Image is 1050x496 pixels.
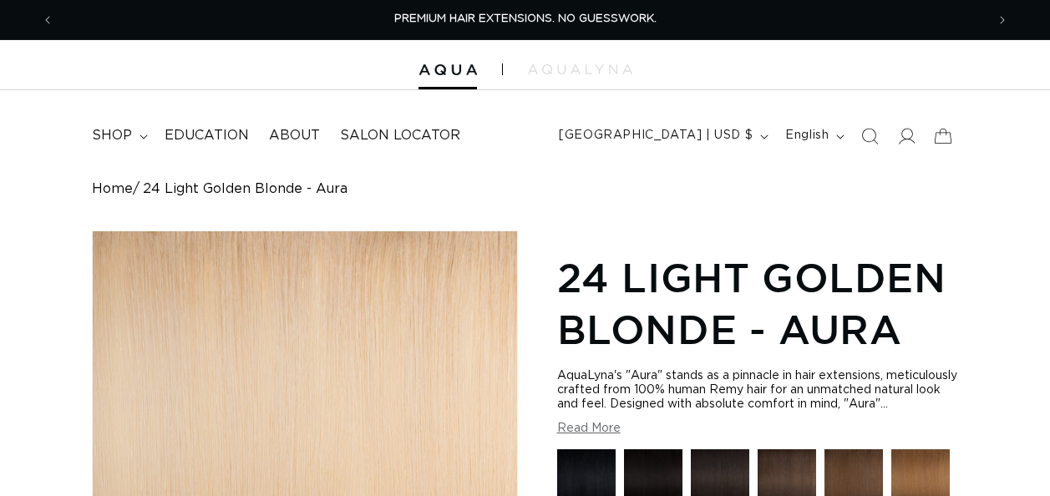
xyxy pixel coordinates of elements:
button: Previous announcement [29,4,66,36]
summary: shop [82,117,155,154]
span: English [785,127,829,144]
button: [GEOGRAPHIC_DATA] | USD $ [549,120,775,152]
div: AquaLyna's "Aura" stands as a pinnacle in hair extensions, meticulously crafted from 100% human R... [557,369,959,412]
span: Education [165,127,249,144]
span: About [269,127,320,144]
h1: 24 Light Golden Blonde - Aura [557,251,959,356]
summary: Search [851,118,888,154]
span: 24 Light Golden Blonde - Aura [143,181,347,197]
a: Home [92,181,133,197]
button: Read More [557,422,621,436]
a: Salon Locator [330,117,470,154]
nav: breadcrumbs [92,181,959,197]
button: English [775,120,851,152]
span: PREMIUM HAIR EXTENSIONS. NO GUESSWORK. [394,13,657,24]
span: Salon Locator [340,127,460,144]
img: Aqua Hair Extensions [418,64,477,76]
button: Next announcement [984,4,1021,36]
img: aqualyna.com [528,64,632,74]
a: Education [155,117,259,154]
a: About [259,117,330,154]
span: shop [92,127,132,144]
span: [GEOGRAPHIC_DATA] | USD $ [559,127,753,144]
